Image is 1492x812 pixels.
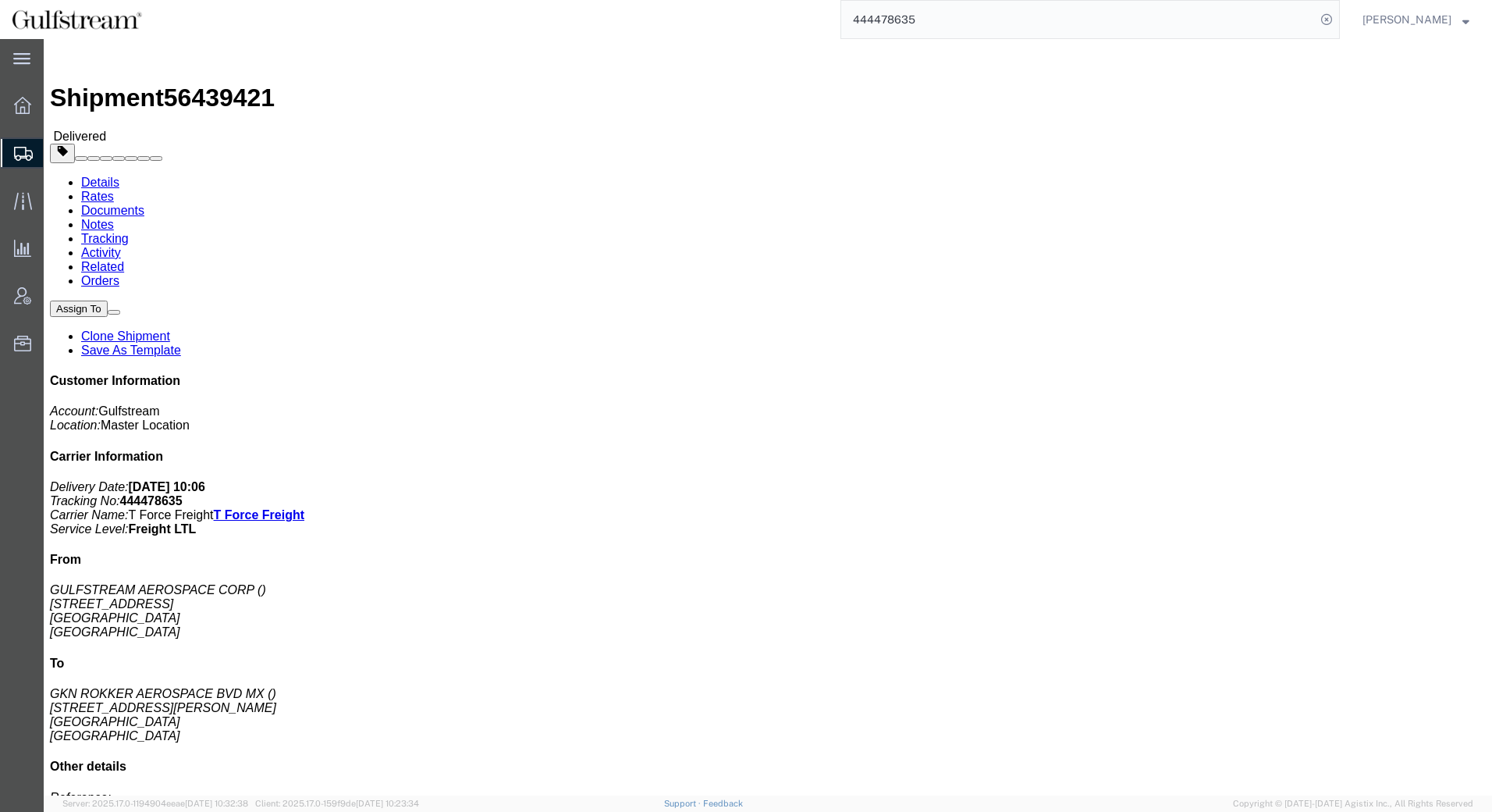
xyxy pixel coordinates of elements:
span: Server: 2025.17.0-1194904eeae [62,799,248,808]
iframe: FS Legacy Container [44,39,1492,796]
a: Support [664,799,703,808]
span: Client: 2025.17.0-159f9de [255,799,419,808]
span: Copyright © [DATE]-[DATE] Agistix Inc., All Rights Reserved [1233,797,1473,810]
span: [DATE] 10:32:38 [185,799,248,808]
button: [PERSON_NAME] [1362,10,1470,29]
span: [DATE] 10:23:34 [356,799,419,808]
a: Feedback [703,799,743,808]
input: Search for shipment number, reference number [841,1,1316,38]
span: LaTrice Mingle [1362,11,1451,28]
img: logo [11,8,143,31]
